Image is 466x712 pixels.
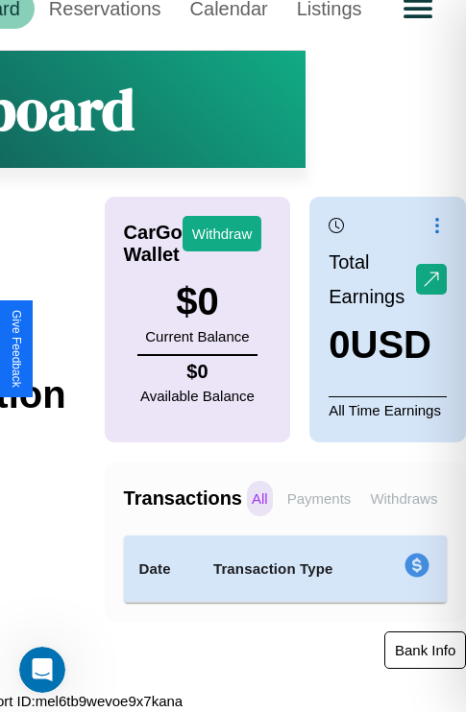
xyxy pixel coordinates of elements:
h4: Transactions [124,487,242,510]
h4: CarGo Wallet [124,222,183,266]
p: Available Balance [140,383,255,409]
h3: $ 0 [145,280,249,323]
p: Withdraws [365,481,442,516]
div: Give Feedback [10,310,23,388]
button: Withdraw [183,216,262,251]
p: All Time Earnings [329,396,447,423]
p: Total Earnings [329,245,416,314]
button: Bank Info [384,631,466,669]
h4: $ 0 [140,361,255,383]
p: All [247,481,273,516]
h4: Transaction Type [213,558,361,581]
h4: Date [139,558,183,581]
h3: 0 USD [329,323,447,367]
table: simple table [124,535,448,603]
iframe: Intercom live chat [19,647,65,693]
p: Payments [282,481,356,516]
p: Current Balance [145,323,249,349]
